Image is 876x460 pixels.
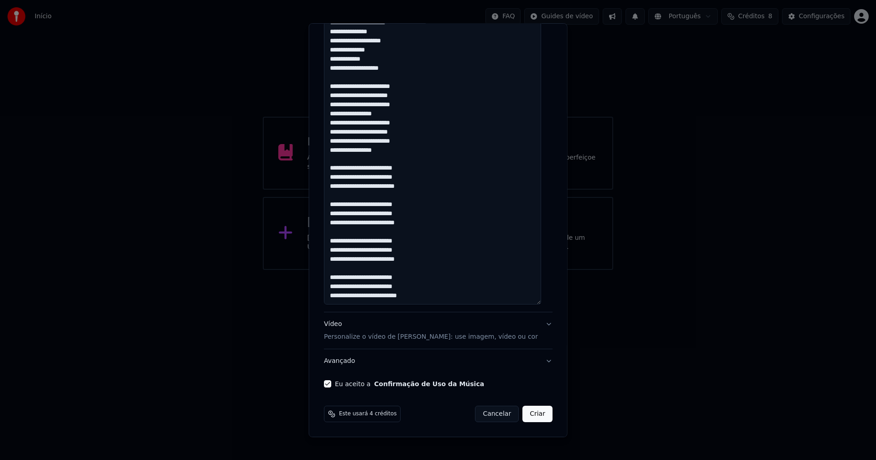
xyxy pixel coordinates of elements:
button: Eu aceito a [374,381,484,387]
p: Personalize o vídeo de [PERSON_NAME]: use imagem, vídeo ou cor [324,332,538,341]
label: Eu aceito a [335,381,484,387]
button: Avançado [324,349,553,373]
button: Cancelar [475,406,519,422]
div: Vídeo [324,320,538,341]
button: Criar [522,406,553,422]
span: Este usará 4 créditos [339,410,396,418]
button: VídeoPersonalize o vídeo de [PERSON_NAME]: use imagem, vídeo ou cor [324,312,553,349]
